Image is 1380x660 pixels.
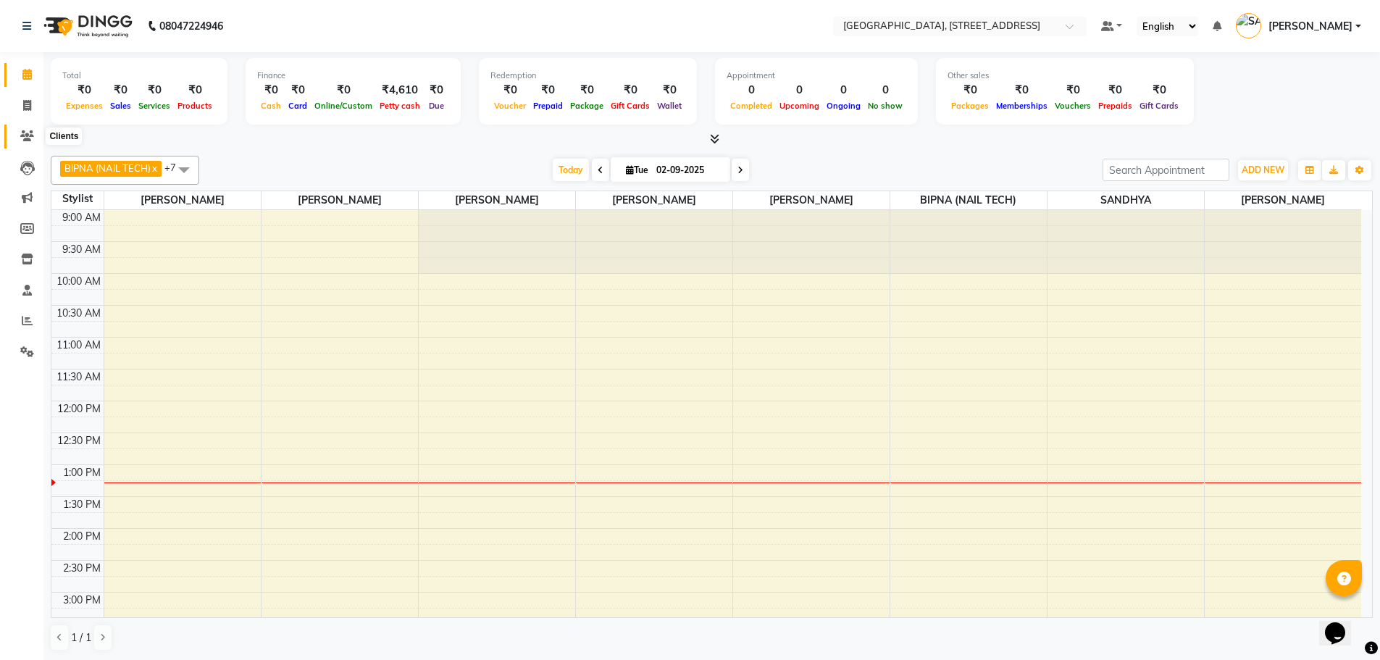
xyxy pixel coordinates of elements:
[257,82,285,99] div: ₹0
[607,82,653,99] div: ₹0
[54,369,104,385] div: 11:30 AM
[159,6,223,46] b: 08047224946
[1242,164,1284,175] span: ADD NEW
[425,101,448,111] span: Due
[823,101,864,111] span: Ongoing
[71,630,91,646] span: 1 / 1
[60,593,104,608] div: 3:00 PM
[622,164,652,175] span: Tue
[1095,101,1136,111] span: Prepaids
[1319,602,1366,646] iframe: chat widget
[653,82,685,99] div: ₹0
[257,70,449,82] div: Finance
[54,433,104,448] div: 12:30 PM
[948,101,992,111] span: Packages
[733,191,890,209] span: [PERSON_NAME]
[285,82,311,99] div: ₹0
[992,101,1051,111] span: Memberships
[653,101,685,111] span: Wallet
[262,191,418,209] span: [PERSON_NAME]
[174,82,216,99] div: ₹0
[60,465,104,480] div: 1:00 PM
[490,70,685,82] div: Redemption
[174,101,216,111] span: Products
[46,128,82,145] div: Clients
[376,101,424,111] span: Petty cash
[576,191,732,209] span: [PERSON_NAME]
[1051,101,1095,111] span: Vouchers
[62,70,216,82] div: Total
[566,101,607,111] span: Package
[490,101,530,111] span: Voucher
[60,561,104,576] div: 2:30 PM
[1136,101,1182,111] span: Gift Cards
[776,101,823,111] span: Upcoming
[1238,160,1288,180] button: ADD NEW
[727,101,776,111] span: Completed
[1236,13,1261,38] img: SANJU CHHETRI
[54,306,104,321] div: 10:30 AM
[1051,82,1095,99] div: ₹0
[135,101,174,111] span: Services
[106,101,135,111] span: Sales
[104,191,261,209] span: [PERSON_NAME]
[490,82,530,99] div: ₹0
[54,274,104,289] div: 10:00 AM
[948,82,992,99] div: ₹0
[60,529,104,544] div: 2:00 PM
[285,101,311,111] span: Card
[948,70,1182,82] div: Other sales
[553,159,589,181] span: Today
[64,162,151,174] span: BIPNA (NAIL TECH)
[54,401,104,417] div: 12:00 PM
[311,101,376,111] span: Online/Custom
[864,101,906,111] span: No show
[135,82,174,99] div: ₹0
[59,210,104,225] div: 9:00 AM
[1047,191,1204,209] span: SANDHYA
[566,82,607,99] div: ₹0
[164,162,187,173] span: +7
[257,101,285,111] span: Cash
[652,159,724,181] input: 2025-09-02
[776,82,823,99] div: 0
[59,242,104,257] div: 9:30 AM
[37,6,136,46] img: logo
[1268,19,1352,34] span: [PERSON_NAME]
[1095,82,1136,99] div: ₹0
[151,162,157,174] a: x
[607,101,653,111] span: Gift Cards
[51,191,104,206] div: Stylist
[62,82,106,99] div: ₹0
[60,497,104,512] div: 1:30 PM
[530,101,566,111] span: Prepaid
[106,82,135,99] div: ₹0
[864,82,906,99] div: 0
[1205,191,1362,209] span: [PERSON_NAME]
[530,82,566,99] div: ₹0
[1136,82,1182,99] div: ₹0
[62,101,106,111] span: Expenses
[823,82,864,99] div: 0
[890,191,1047,209] span: BIPNA (NAIL TECH)
[727,82,776,99] div: 0
[419,191,575,209] span: [PERSON_NAME]
[1103,159,1229,181] input: Search Appointment
[727,70,906,82] div: Appointment
[311,82,376,99] div: ₹0
[992,82,1051,99] div: ₹0
[424,82,449,99] div: ₹0
[376,82,424,99] div: ₹4,610
[54,338,104,353] div: 11:00 AM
